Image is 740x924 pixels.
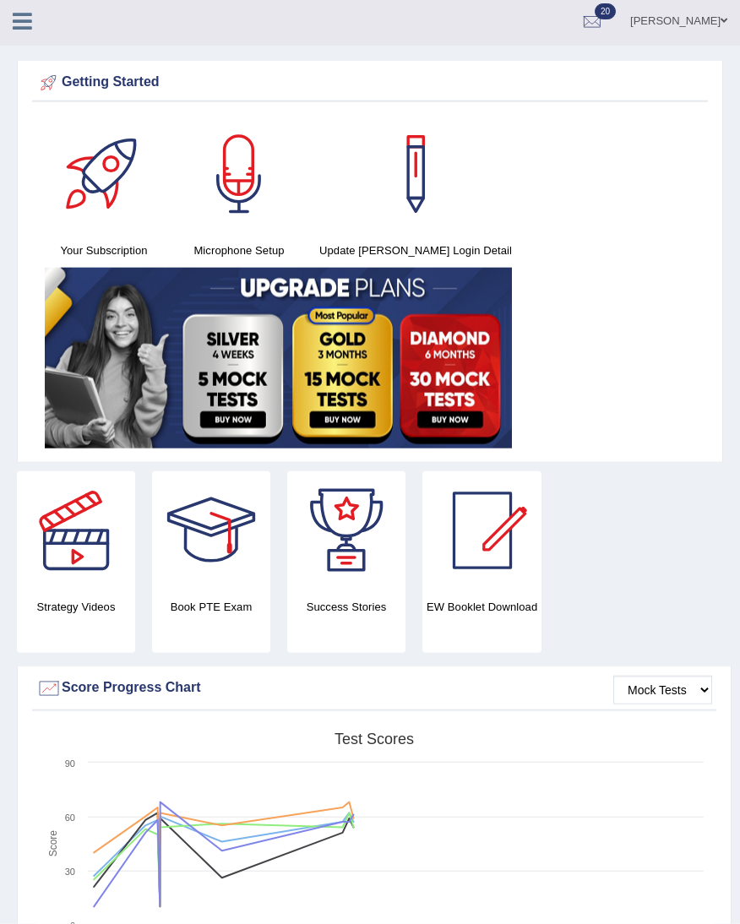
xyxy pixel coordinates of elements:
tspan: Score [47,830,59,857]
h4: Update [PERSON_NAME] Login Detail [315,242,516,259]
tspan: Test scores [335,731,414,747]
text: 60 [65,813,75,823]
span: 20 [595,3,616,19]
div: Score Progress Chart [36,676,712,701]
h4: EW Booklet Download [422,598,541,616]
img: small5.jpg [45,268,512,448]
h4: Book PTE Exam [152,598,270,616]
h4: Strategy Videos [17,598,135,616]
text: 90 [65,758,75,769]
h4: Success Stories [287,598,405,616]
div: Getting Started [36,70,704,95]
h4: Microphone Setup [180,242,298,259]
h4: Your Subscription [45,242,163,259]
text: 30 [65,867,75,877]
